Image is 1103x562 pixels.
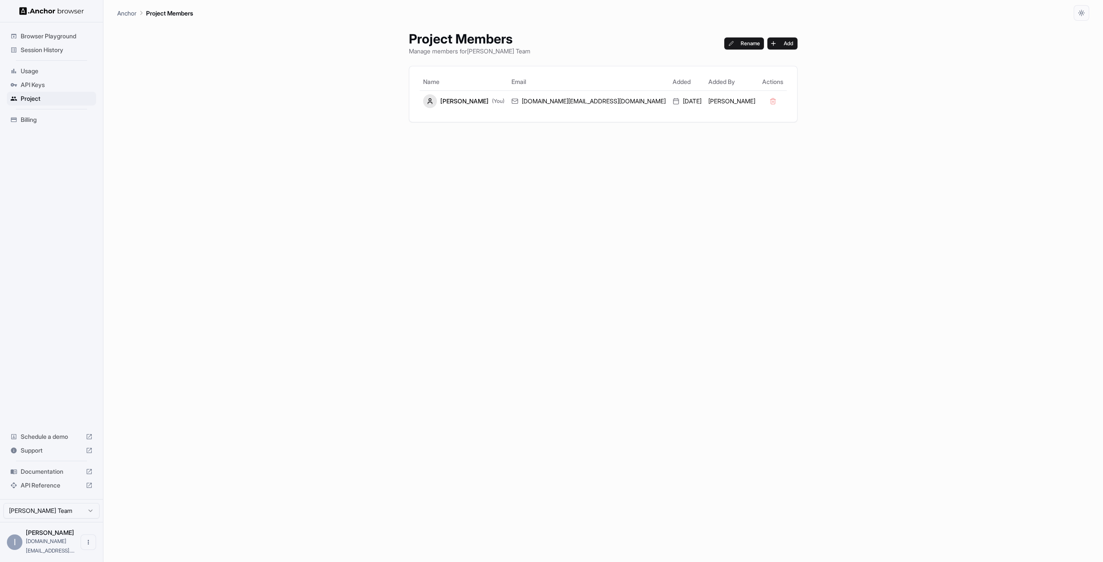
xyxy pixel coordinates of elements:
div: API Keys [7,78,96,92]
span: Ilia Bulatov [26,529,74,536]
nav: breadcrumb [117,8,193,18]
div: Documentation [7,465,96,478]
button: Add [767,37,798,50]
span: Project [21,94,93,103]
img: Anchor Logo [19,7,84,15]
span: Usage [21,67,93,75]
p: Project Members [146,9,193,18]
span: Browser Playground [21,32,93,40]
div: [DOMAIN_NAME][EMAIL_ADDRESS][DOMAIN_NAME] [511,97,666,106]
span: Billing [21,115,93,124]
span: Session History [21,46,93,54]
th: Added [669,73,705,90]
div: Project [7,92,96,106]
span: (You) [492,98,505,105]
button: Open menu [81,534,96,550]
span: API Reference [21,481,82,490]
th: Name [420,73,508,90]
div: API Reference [7,478,96,492]
div: [DATE] [673,97,701,106]
p: Manage members for [PERSON_NAME] Team [409,47,530,56]
div: [PERSON_NAME] [423,94,505,108]
div: I [7,534,22,550]
span: ilja.bv@gmail.com [26,538,75,554]
div: Support [7,444,96,457]
div: Schedule a demo [7,430,96,444]
th: Added By [705,73,759,90]
span: Documentation [21,467,82,476]
th: Email [508,73,669,90]
div: Browser Playground [7,29,96,43]
span: Support [21,446,82,455]
button: Rename [724,37,764,50]
div: Usage [7,64,96,78]
div: Billing [7,113,96,127]
span: API Keys [21,81,93,89]
td: [PERSON_NAME] [705,90,759,112]
p: Anchor [117,9,137,18]
div: Session History [7,43,96,57]
h1: Project Members [409,31,530,47]
span: Schedule a demo [21,432,82,441]
th: Actions [759,73,787,90]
